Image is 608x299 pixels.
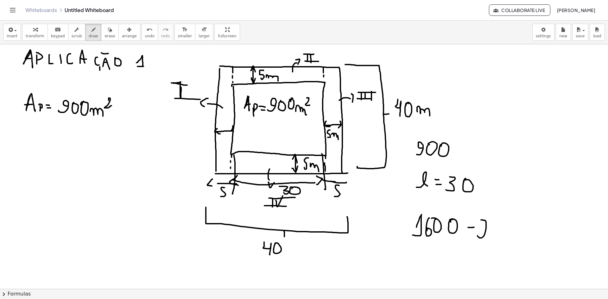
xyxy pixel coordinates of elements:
[161,34,170,38] span: redo
[489,4,550,16] button: Collaborate Live
[72,34,82,38] span: scrub
[174,24,195,41] button: format_sizesmaller
[25,7,57,13] a: Whiteboards
[536,34,551,38] span: settings
[85,24,102,41] button: draw
[47,24,68,41] button: keyboardkeypad
[218,34,236,38] span: fullscreen
[552,4,600,16] button: [PERSON_NAME]
[158,24,173,41] button: redoredo
[118,24,140,41] button: arrange
[22,24,48,41] button: transform
[122,34,137,38] span: arrange
[145,34,155,38] span: undo
[101,24,118,41] button: erase
[556,24,571,41] button: new
[201,26,207,34] i: format_size
[593,34,601,38] span: load
[559,34,567,38] span: new
[532,24,554,41] button: settings
[182,26,188,34] i: format_size
[89,34,98,38] span: draw
[51,34,65,38] span: keypad
[162,26,168,34] i: redo
[494,7,545,13] span: Collaborate Live
[199,34,210,38] span: larger
[8,5,18,15] button: Toggle navigation
[178,34,192,38] span: smaller
[147,26,153,34] i: undo
[104,34,115,38] span: erase
[576,34,585,38] span: save
[55,26,61,34] i: keyboard
[195,24,213,41] button: format_sizelarger
[572,24,588,41] button: save
[214,24,240,41] button: fullscreen
[7,34,17,38] span: insert
[557,7,595,13] span: [PERSON_NAME]
[26,34,44,38] span: transform
[590,24,605,41] button: load
[68,24,85,41] button: scrub
[3,24,21,41] button: insert
[142,24,158,41] button: undoundo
